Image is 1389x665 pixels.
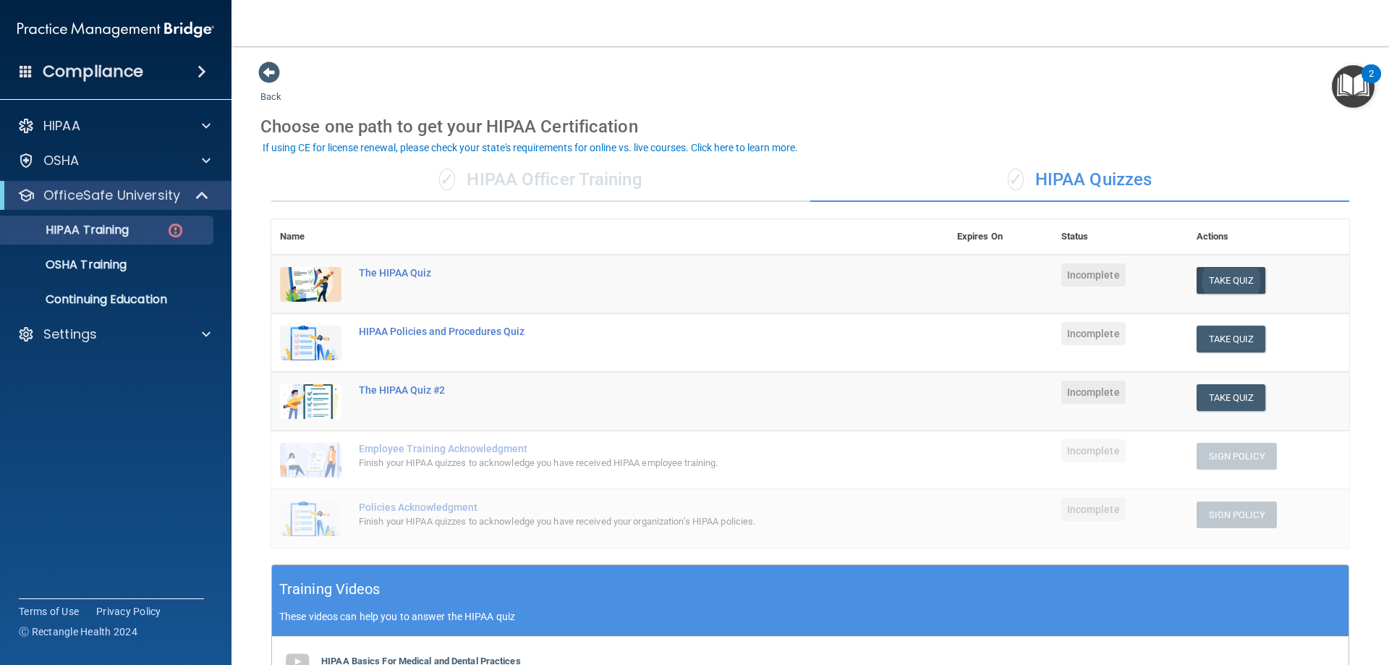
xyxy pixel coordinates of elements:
[43,152,80,169] p: OSHA
[1332,65,1375,108] button: Open Resource Center, 2 new notifications
[19,624,137,639] span: Ⓒ Rectangle Health 2024
[1197,326,1266,352] button: Take Quiz
[279,577,381,602] h5: Training Videos
[9,223,129,237] p: HIPAA Training
[263,143,798,153] div: If using CE for license renewal, please check your state's requirements for online vs. live cours...
[260,140,800,155] button: If using CE for license renewal, please check your state's requirements for online vs. live cours...
[359,326,876,337] div: HIPAA Policies and Procedures Quiz
[359,443,876,454] div: Employee Training Acknowledgment
[19,604,79,619] a: Terms of Use
[359,454,876,472] div: Finish your HIPAA quizzes to acknowledge you have received HIPAA employee training.
[17,117,211,135] a: HIPAA
[17,152,211,169] a: OSHA
[1061,498,1126,521] span: Incomplete
[1197,384,1266,411] button: Take Quiz
[1061,439,1126,462] span: Incomplete
[1061,322,1126,345] span: Incomplete
[17,15,214,44] img: PMB logo
[271,158,810,202] div: HIPAA Officer Training
[1197,267,1266,294] button: Take Quiz
[43,187,180,204] p: OfficeSafe University
[1197,501,1277,528] button: Sign Policy
[166,221,184,240] img: danger-circle.6113f641.png
[359,501,876,513] div: Policies Acknowledgment
[43,326,97,343] p: Settings
[439,169,455,190] span: ✓
[1188,219,1349,255] th: Actions
[810,158,1349,202] div: HIPAA Quizzes
[9,292,207,307] p: Continuing Education
[1053,219,1188,255] th: Status
[96,604,161,619] a: Privacy Policy
[359,384,876,396] div: The HIPAA Quiz #2
[260,106,1360,148] div: Choose one path to get your HIPAA Certification
[1061,263,1126,287] span: Incomplete
[271,219,350,255] th: Name
[359,513,876,530] div: Finish your HIPAA quizzes to acknowledge you have received your organization’s HIPAA policies.
[359,267,876,279] div: The HIPAA Quiz
[17,187,210,204] a: OfficeSafe University
[43,117,80,135] p: HIPAA
[1369,74,1374,93] div: 2
[1061,381,1126,404] span: Incomplete
[279,611,1341,622] p: These videos can help you to answer the HIPAA quiz
[948,219,1053,255] th: Expires On
[1008,169,1024,190] span: ✓
[43,62,143,82] h4: Compliance
[260,74,281,102] a: Back
[1197,443,1277,470] button: Sign Policy
[9,258,127,272] p: OSHA Training
[17,326,211,343] a: Settings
